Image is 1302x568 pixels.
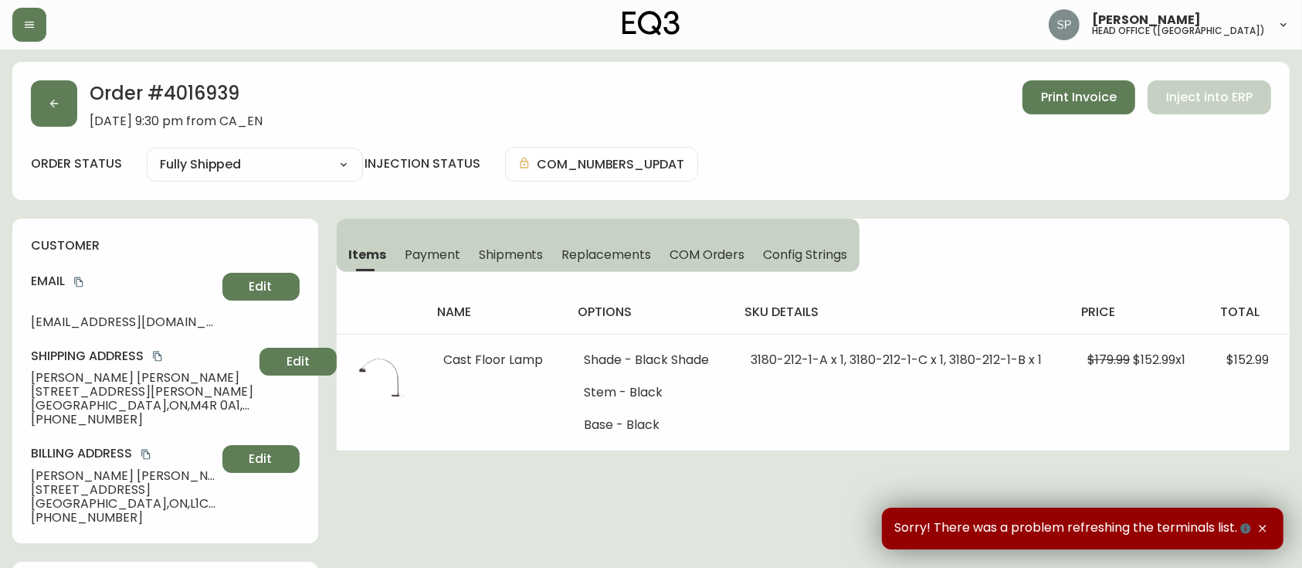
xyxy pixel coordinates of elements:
h4: name [438,304,554,321]
span: [GEOGRAPHIC_DATA] , ON , L1C 4T7 , CA [31,497,216,511]
span: [PERSON_NAME] [1092,14,1201,26]
button: Print Invoice [1022,80,1135,114]
span: $152.99 x 1 [1133,351,1185,369]
h4: Email [31,273,216,290]
span: COM Orders [670,247,745,263]
img: logo [622,11,680,36]
li: Base - Black [584,418,714,432]
span: [EMAIL_ADDRESS][DOMAIN_NAME] [31,315,216,329]
h4: price [1081,304,1195,321]
h4: Billing Address [31,445,216,462]
span: Config Strings [763,247,846,263]
span: [PHONE_NUMBER] [31,413,253,427]
span: Payment [405,247,460,263]
button: copy [138,447,154,462]
h4: injection status [364,155,480,172]
span: Sorry! There was a problem refreshing the terminals list. [894,520,1254,537]
span: [DATE] 9:30 pm from CA_EN [90,114,263,128]
img: 0cb179e7bf3690758a1aaa5f0aafa0b4 [1049,9,1080,40]
h4: options [578,304,720,321]
button: copy [71,274,86,290]
li: Shade - Black Shade [584,353,714,367]
span: Print Invoice [1041,89,1117,106]
span: [STREET_ADDRESS] [31,483,216,497]
span: [STREET_ADDRESS][PERSON_NAME] [31,385,253,399]
button: Edit [259,348,337,376]
span: [PERSON_NAME] [PERSON_NAME] [31,371,253,385]
span: $152.99 [1226,351,1269,369]
span: [GEOGRAPHIC_DATA] , ON , M4R 0A1 , CA [31,399,253,413]
span: Edit [249,451,273,468]
h4: total [1220,304,1277,321]
span: Edit [287,353,310,370]
h2: Order # 4016939 [90,80,263,114]
label: order status [31,155,122,172]
span: 3180-212-1-A x 1, 3180-212-1-C x 1, 3180-212-1-B x 1 [751,351,1042,369]
button: Edit [222,273,300,301]
li: Stem - Black [584,386,714,400]
button: Edit [222,445,300,473]
button: copy [150,349,165,364]
img: 77ff772b-303e-44be-a11c-37047ce3cb87.jpg [355,353,405,403]
span: [PHONE_NUMBER] [31,511,216,525]
span: Items [349,247,387,263]
h4: customer [31,237,300,254]
span: Cast Floor Lamp [444,351,544,369]
span: Replacements [561,247,650,263]
span: $179.99 [1087,351,1130,369]
span: Edit [249,278,273,295]
span: [PERSON_NAME] [PERSON_NAME] [31,469,216,483]
h5: head office ([GEOGRAPHIC_DATA]) [1092,26,1265,36]
span: Shipments [479,247,544,263]
h4: Shipping Address [31,348,253,365]
h4: sku details [744,304,1056,321]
